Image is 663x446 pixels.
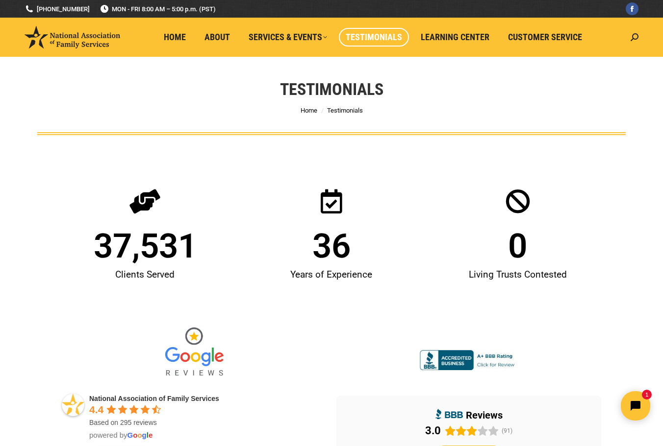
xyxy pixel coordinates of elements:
[198,28,237,47] a: About
[414,28,496,47] a: Learning Center
[94,229,197,263] span: 37,531
[133,431,137,439] span: o
[421,32,489,43] span: Learning Center
[157,321,231,384] img: Google Reviews
[164,32,186,43] span: Home
[508,229,527,263] span: 0
[89,418,327,427] div: Based on 295 reviews
[25,26,120,48] img: National Association of Family Services
[204,32,230,43] span: About
[89,430,327,440] div: powered by
[327,107,363,114] span: Testimonials
[501,28,589,47] a: Customer Service
[57,263,233,286] div: Clients Served
[490,383,659,429] iframe: Tidio Chat
[89,395,219,402] a: National Association of Family Services
[149,431,153,439] span: e
[280,78,383,100] h1: Testimonials
[430,263,606,286] div: Living Trusts Contested
[425,424,441,438] div: 3.0
[243,263,420,286] div: Years of Experience
[339,28,409,47] a: Testimonials
[142,431,147,439] span: g
[301,107,317,114] a: Home
[466,409,503,422] div: reviews
[425,424,499,438] div: Rating: 3.0 out of 5
[249,32,327,43] span: Services & Events
[89,404,103,415] span: 4.4
[147,431,149,439] span: l
[312,229,351,263] span: 36
[502,427,512,434] span: (91)
[508,32,582,43] span: Customer Service
[626,2,638,15] a: Facebook page opens in new window
[346,32,402,43] span: Testimonials
[157,28,193,47] a: Home
[25,4,90,14] a: [PHONE_NUMBER]
[100,4,216,14] span: MON - FRI 8:00 AM – 5:00 p.m. (PST)
[420,350,518,371] img: Accredited A+ with Better Business Bureau
[137,431,142,439] span: o
[127,431,133,439] span: G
